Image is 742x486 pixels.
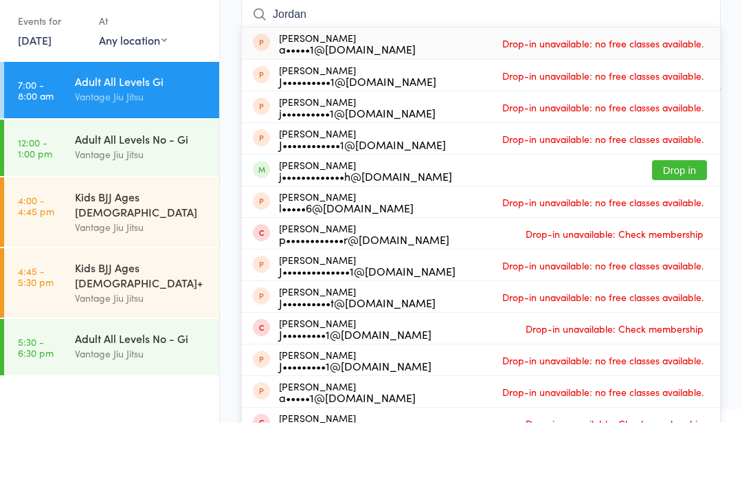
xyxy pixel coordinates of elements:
span: Drop-in unavailable: no free classes available. [499,350,707,371]
span: Vantage Jiu Jitsu [241,1,699,15]
div: a•••••1@[DOMAIN_NAME] [279,455,416,466]
time: 5:30 - 6:30 pm [18,399,54,421]
div: j•••••••••••••h@[DOMAIN_NAME] [279,234,452,245]
a: 7:00 -8:00 amAdult All Levels GiVantage Jiu Jitsu [4,125,219,181]
a: [DATE] [18,96,52,111]
div: J••••••••••1@[DOMAIN_NAME] [279,139,436,150]
div: J••••••••••t@[DOMAIN_NAME] [279,360,436,371]
div: At [99,73,167,96]
div: Vantage Jiu Jitsu [75,210,207,225]
div: Adult All Levels No - Gi [75,195,207,210]
div: Vantage Jiu Jitsu [75,353,207,369]
div: [PERSON_NAME] [279,286,449,308]
div: j••••••••••1@[DOMAIN_NAME] [279,170,436,181]
img: Vantage Jiu Jitsu [14,10,65,59]
div: [PERSON_NAME] [279,349,436,371]
div: p••••••••••••r@[DOMAIN_NAME] [279,297,449,308]
div: J••••••••••••1@[DOMAIN_NAME] [279,202,446,213]
a: 5:30 -6:30 pmAdult All Levels No - GiVantage Jiu Jitsu [4,382,219,439]
time: 4:00 - 4:45 pm [18,258,54,280]
span: Drop-in unavailable: no free classes available. [499,445,707,465]
span: Drop-in unavailable: no free classes available. [499,413,707,434]
span: Drop-in unavailable: no free classes available. [499,96,707,117]
div: Kids BJJ Ages [DEMOGRAPHIC_DATA] [75,252,207,283]
span: Drop-in unavailable: Check membership [522,287,707,307]
div: Events for [18,73,85,96]
span: Drop-in unavailable: no free classes available. [499,160,707,181]
div: Any location [99,96,167,111]
span: Drop-in unavailable: Check membership [522,382,707,402]
a: 12:00 -1:00 pmAdult All Levels No - GiVantage Jiu Jitsu [4,183,219,239]
div: Vantage Jiu Jitsu [75,152,207,168]
span: Drop-in unavailable: no free classes available. [499,129,707,149]
span: Drop-in unavailable: no free classes available. [499,318,707,339]
div: [PERSON_NAME] [279,318,456,340]
time: 4:45 - 5:30 pm [18,329,54,351]
div: J••••••••••••••1@[DOMAIN_NAME] [279,329,456,340]
div: J•••••••••1@[DOMAIN_NAME] [279,392,431,403]
button: Drop in [652,223,707,243]
time: 12:00 - 1:00 pm [18,200,52,222]
span: Drop-in unavailable: no free classes available. [499,255,707,276]
a: 4:45 -5:30 pmKids BJJ Ages [DEMOGRAPHIC_DATA]+Vantage Jiu Jitsu [4,311,219,381]
div: [PERSON_NAME] [279,254,414,276]
a: 4:00 -4:45 pmKids BJJ Ages [DEMOGRAPHIC_DATA]Vantage Jiu Jitsu [4,241,219,310]
div: [PERSON_NAME] [279,223,452,245]
time: 7:00 - 8:00 am [18,142,54,164]
div: Adult All Levels No - Gi [75,394,207,409]
span: Drop-in unavailable: no free classes available. [499,192,707,212]
div: Vantage Jiu Jitsu [75,283,207,298]
input: Search [241,62,721,93]
div: [PERSON_NAME] [279,191,446,213]
div: [PERSON_NAME] [279,159,436,181]
div: Adult All Levels Gi [75,137,207,152]
div: l•••••6@[DOMAIN_NAME] [279,265,414,276]
div: [PERSON_NAME] [279,412,431,434]
div: [PERSON_NAME] [279,444,416,466]
div: [PERSON_NAME] [279,128,436,150]
div: Vantage Jiu Jitsu [75,409,207,425]
div: [PERSON_NAME] [279,381,431,403]
div: [PERSON_NAME] [279,96,416,118]
span: Vantage [GEOGRAPHIC_DATA] [241,15,699,29]
div: J•••••••••1@[DOMAIN_NAME] [279,423,431,434]
span: Adult BJJ [241,29,721,43]
div: Kids BJJ Ages [DEMOGRAPHIC_DATA]+ [75,323,207,353]
div: a•••••1@[DOMAIN_NAME] [279,107,416,118]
